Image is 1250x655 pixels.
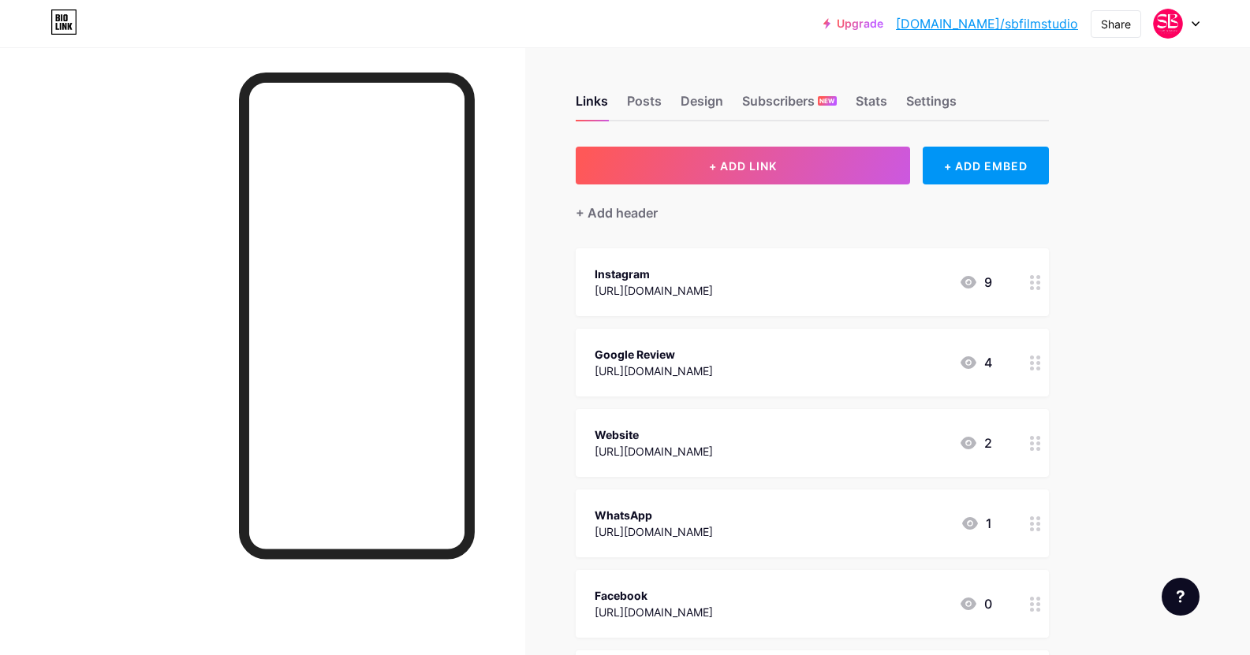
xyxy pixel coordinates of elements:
div: Facebook [595,587,713,604]
div: 2 [959,434,992,452]
a: Upgrade [823,17,883,30]
div: Instagram [595,266,713,282]
a: [DOMAIN_NAME]/sbfilmstudio [896,14,1078,33]
div: + ADD EMBED [923,147,1048,184]
div: 1 [961,514,992,533]
img: S.B FILMS [1153,9,1183,39]
div: Stats [856,91,887,120]
div: Settings [906,91,957,120]
div: + Add header [576,203,658,222]
div: Website [595,426,713,443]
div: Posts [627,91,662,120]
div: Share [1101,16,1131,32]
span: + ADD LINK [709,159,777,173]
button: + ADD LINK [576,147,911,184]
div: [URL][DOMAIN_NAME] [595,363,713,379]
div: Google Review [595,346,713,363]
div: [URL][DOMAIN_NAME] [595,604,713,620]
div: WhatsApp [595,507,713,523]
span: NEW [819,96,834,106]
div: Subscribers [742,91,837,120]
div: Links [576,91,608,120]
div: 9 [959,273,992,292]
div: [URL][DOMAIN_NAME] [595,523,713,540]
div: 4 [959,353,992,372]
div: 0 [959,594,992,613]
div: [URL][DOMAIN_NAME] [595,282,713,299]
div: Design [681,91,723,120]
div: [URL][DOMAIN_NAME] [595,443,713,460]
